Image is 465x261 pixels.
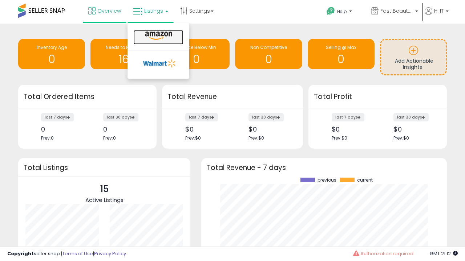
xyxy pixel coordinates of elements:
h3: Total Revenue - 7 days [207,165,441,170]
span: Prev: 0 [41,135,54,141]
div: $0 [393,125,434,133]
a: Inventory Age 0 [18,39,85,69]
label: last 30 days [103,113,138,121]
span: current [357,178,373,183]
span: Prev: 0 [103,135,116,141]
h1: 0 [239,53,298,65]
span: Hi IT [434,7,444,14]
span: Needs to Reprice [106,44,142,50]
div: $0 [332,125,372,133]
span: Prev: $0 [332,135,347,141]
a: Needs to Reprice 16 [90,39,157,69]
span: Overview [97,7,121,14]
div: $0 [248,125,290,133]
h3: Total Profit [314,92,441,102]
h3: Total Listings [24,165,185,170]
span: BB Price Below Min [176,44,216,50]
span: Selling @ Max [326,44,356,50]
label: last 7 days [185,113,218,121]
span: Listings [144,7,163,14]
span: Help [337,8,347,14]
label: last 7 days [332,113,364,121]
h3: Total Revenue [167,92,298,102]
p: 15 [85,182,124,196]
a: Terms of Use [62,250,93,257]
h1: 0 [311,53,371,65]
span: Prev: $0 [393,135,409,141]
label: last 30 days [248,113,284,121]
strong: Copyright [7,250,34,257]
span: Active Listings [85,196,124,204]
span: Inventory Age [37,44,67,50]
h3: Total Ordered Items [24,92,151,102]
span: Fast Beauty ([GEOGRAPHIC_DATA]) [380,7,413,14]
span: previous [318,178,336,183]
a: Non Competitive 0 [235,39,302,69]
label: last 7 days [41,113,74,121]
a: Hi IT [425,7,449,24]
div: 0 [103,125,144,133]
span: 2025-08-15 21:12 GMT [430,250,458,257]
a: Privacy Policy [94,250,126,257]
h1: 16 [94,53,154,65]
i: Get Help [326,7,335,16]
div: 0 [41,125,82,133]
a: Selling @ Max 0 [308,39,375,69]
div: seller snap | | [7,250,126,257]
a: Add Actionable Insights [381,40,446,74]
a: BB Price Below Min 0 [163,39,230,69]
h1: 0 [166,53,226,65]
div: $0 [185,125,227,133]
label: last 30 days [393,113,429,121]
h1: 0 [22,53,81,65]
a: Help [321,1,364,24]
span: Prev: $0 [185,135,201,141]
span: Prev: $0 [248,135,264,141]
span: Non Competitive [250,44,287,50]
span: Add Actionable Insights [395,57,433,71]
